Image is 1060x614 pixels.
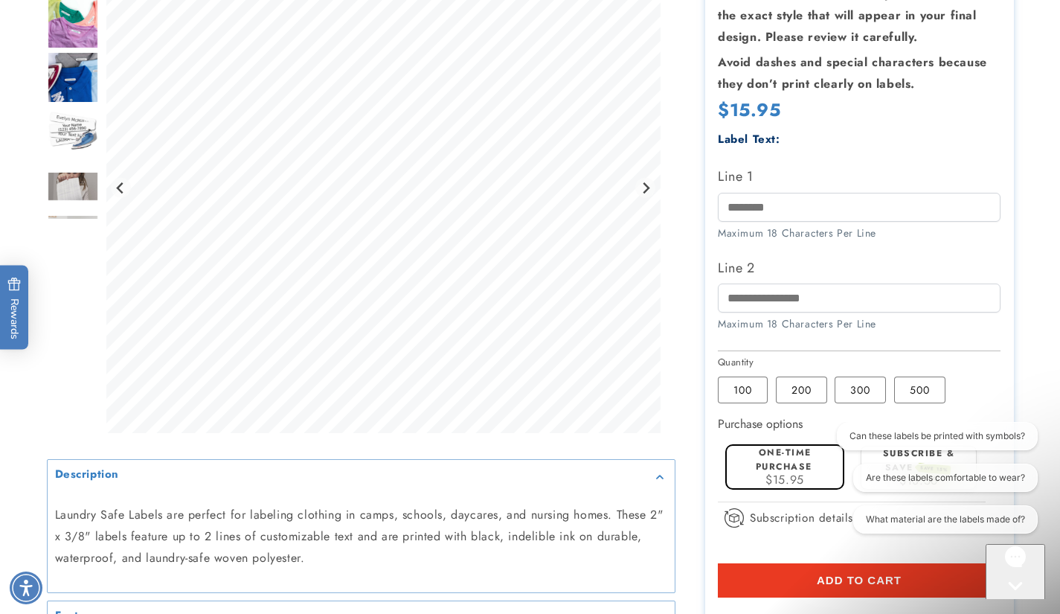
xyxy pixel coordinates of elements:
[47,215,99,267] img: Iron-On Labels - Label Land
[55,467,120,482] h2: Description
[718,563,1000,598] button: Add to cart
[816,422,1045,547] iframe: Gorgias live chat conversation starters
[47,161,99,213] div: Go to slide 5
[835,377,886,403] label: 300
[12,495,188,540] iframe: Sign Up via Text for Offers
[718,377,768,403] label: 100
[47,106,99,159] div: Go to slide 4
[765,471,804,488] span: $15.95
[986,544,1045,599] iframe: Gorgias live chat messenger
[47,215,99,267] div: Go to slide 6
[718,164,1000,188] label: Line 1
[718,415,803,432] label: Purchase options
[48,460,675,493] summary: Description
[718,97,781,123] span: $15.95
[817,574,902,587] span: Add to cart
[7,277,22,339] span: Rewards
[111,179,131,199] button: Go to last slide
[718,256,1000,280] label: Line 2
[47,52,99,104] img: Iron on name labels ironed to shirt collar
[10,572,42,604] div: Accessibility Menu
[635,179,655,199] button: Next slide
[756,446,812,473] label: One-time purchase
[718,316,1000,332] div: Maximum 18 Characters Per Line
[55,505,667,569] p: Laundry Safe Labels are perfect for labeling clothing in camps, schools, daycares, and nursing ho...
[776,377,827,403] label: 200
[47,52,99,104] div: Go to slide 3
[47,171,99,202] img: null
[718,355,755,370] legend: Quantity
[894,377,945,403] label: 500
[718,131,780,147] label: Label Text:
[718,226,1000,241] div: Maximum 18 Characters Per Line
[718,54,987,92] strong: Avoid dashes and special characters because they don’t print clearly on labels.
[750,509,853,527] span: Subscription details
[47,106,99,159] img: Iron-on name labels with an iron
